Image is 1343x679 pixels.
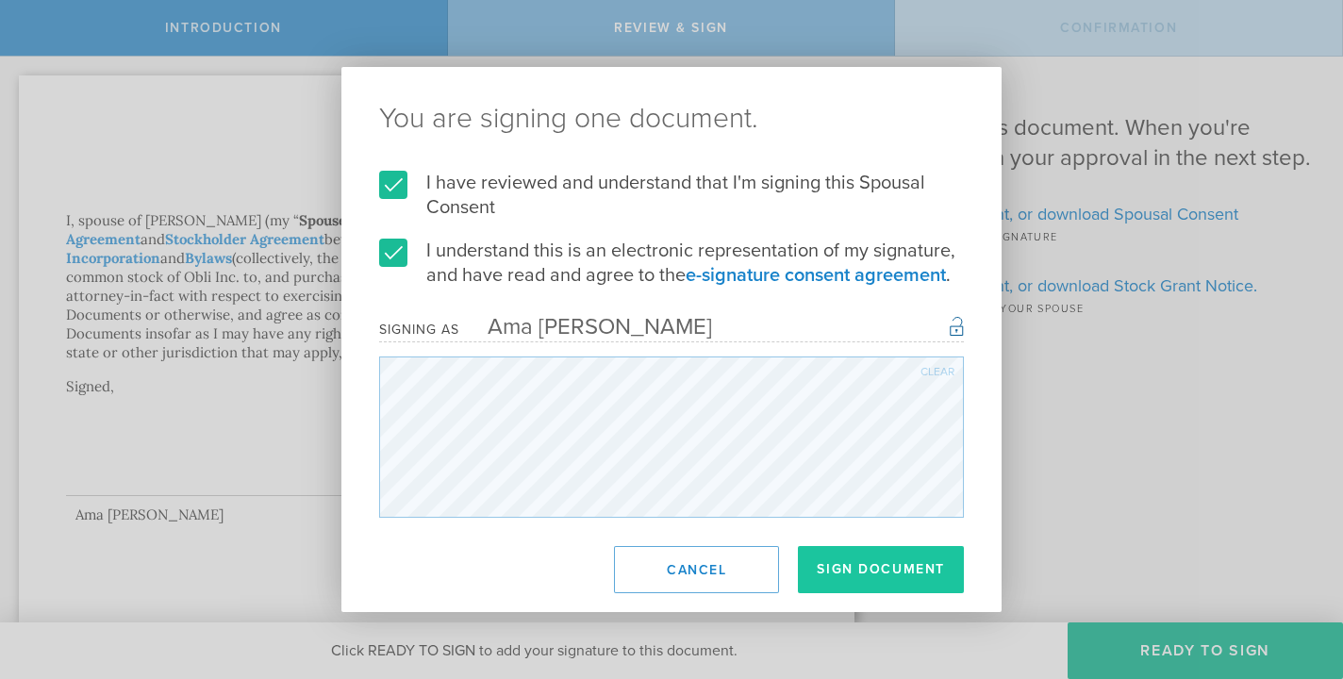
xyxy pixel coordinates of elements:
div: Signing as [379,322,459,338]
div: Ama [PERSON_NAME] [459,313,712,340]
button: Cancel [614,546,779,593]
button: Sign Document [798,546,964,593]
label: I have reviewed and understand that I'm signing this Spousal Consent [379,171,964,220]
a: e-signature consent agreement [686,264,946,287]
ng-pluralize: You are signing one document. [379,105,964,133]
label: I understand this is an electronic representation of my signature, and have read and agree to the . [379,239,964,288]
iframe: Chat Widget [1249,532,1343,622]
